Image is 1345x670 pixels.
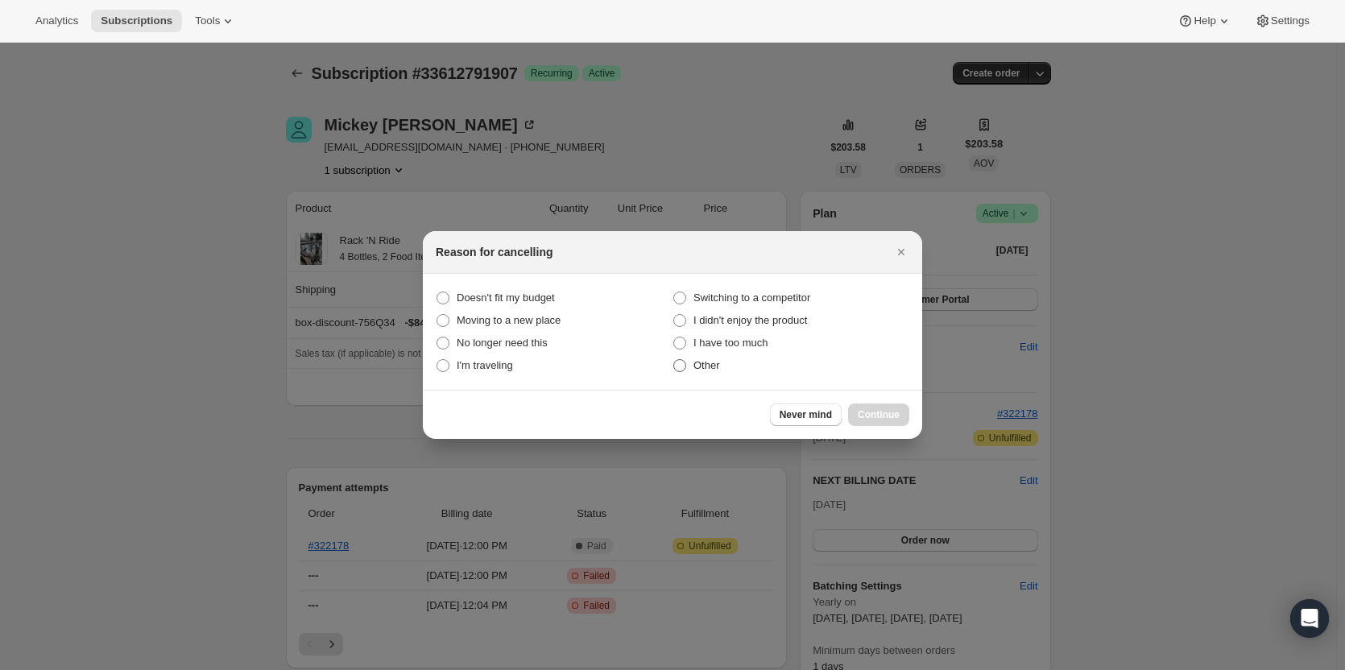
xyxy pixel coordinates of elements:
span: Moving to a new place [457,314,561,326]
span: Other [693,359,720,371]
span: No longer need this [457,337,548,349]
button: Analytics [26,10,88,32]
span: I'm traveling [457,359,513,371]
span: I didn't enjoy the product [693,314,807,326]
span: Settings [1271,14,1310,27]
button: Never mind [770,403,842,426]
span: Subscriptions [101,14,172,27]
span: Tools [195,14,220,27]
button: Tools [185,10,246,32]
span: Help [1194,14,1215,27]
button: Subscriptions [91,10,182,32]
span: Switching to a competitor [693,292,810,304]
h2: Reason for cancelling [436,244,552,260]
span: I have too much [693,337,768,349]
button: Help [1168,10,1241,32]
span: Analytics [35,14,78,27]
div: Open Intercom Messenger [1290,599,1329,638]
span: Doesn't fit my budget [457,292,555,304]
span: Never mind [780,408,832,421]
button: Close [890,241,913,263]
button: Settings [1245,10,1319,32]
